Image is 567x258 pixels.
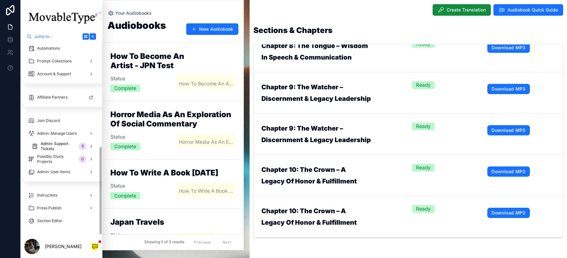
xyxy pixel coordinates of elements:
span: Jump to... [34,34,80,39]
a: Possibly Stuck Projects0 [24,153,99,165]
a: Admin: User Items [24,166,99,178]
p: [PERSON_NAME] [45,242,82,250]
a: Japan Travels [177,232,214,246]
a: Download MP3 [487,43,530,53]
div: Ready [416,123,431,130]
h3: Chapter 10: The Crown – A Legacy of Honor & Fulfillment [261,164,404,187]
a: Chapter 8: The Tongue – Wisdom in Speech & CommunicationReadyDownload MP3 [254,31,563,72]
a: Chapter 10: The Crown – A Legacy of Honor & FulfillmentReadyDownload MP3 [254,155,563,196]
span: Section Editor [37,218,62,223]
a: Horror Media as an exploration of Social CommentaryStatusCompleteHorror Media as an exploration o... [103,101,244,159]
h2: Sections & Chapters [253,26,332,35]
a: Account & Support [24,68,99,80]
h2: Horror Media as an exploration of Social Commentary [110,110,236,129]
a: Horror Media as an exploration of Social Commentary [177,134,236,148]
h2: Japan Travels [110,218,236,227]
span: Your Audiobooks [115,10,152,16]
div: 5 [79,142,86,150]
a: Download MP3 [487,208,530,218]
a: Join Discord [24,115,99,126]
a: Prompt Collections [24,55,99,67]
h3: Chapter 9: The Watcher – Discernment & Legacy Leadership [261,123,404,146]
button: New Audiobook [186,23,238,35]
a: How to become an Artist - JPN TestStatusCompleteHow to become an Artist - JPN Test [103,43,244,101]
h3: Chapter 9: The Watcher – Discernment & Legacy Leadership [261,81,404,104]
a: Admin: Support Tickets5 [28,141,99,152]
h2: How to become an Artist - JPN Test [110,52,236,70]
div: Complete [114,85,136,92]
h3: Chapter 10: The Crown – A Legacy of Honor & Fulfillment [261,205,404,228]
a: How to become an Artist - JPN Test [177,76,236,89]
span: How to become an Artist - JPN Test [179,80,234,87]
div: Ready [416,164,431,171]
a: Chapter 9: The Watcher – Discernment & Legacy LeadershipReadyDownload MP3 [254,72,563,114]
div: Complete [114,192,136,199]
span: Join Discord [37,118,60,123]
span: Instructlets [37,193,57,198]
a: Instructlets [24,189,99,201]
span: Showing 5 of 5 results [144,240,184,245]
img: App logo [24,8,99,28]
a: Download MP3 [487,166,530,177]
a: How to Write a Book [DATE] [177,183,236,197]
a: Download MP3 [487,125,530,135]
a: How to Write a Book [DATE]StatusCompleteHow to Write a Book [DATE] [103,159,244,208]
div: scrollable content [20,42,102,235]
span: Account & Support [37,71,71,77]
span: Horror Media as an exploration of Social Commentary [179,138,234,146]
a: Chapter 9: The Watcher – Discernment & Legacy LeadershipReadyDownload MP3 [254,114,563,155]
button: Jump to...K [24,31,99,42]
a: Affiliate Partners [24,92,99,103]
span: Status [110,183,169,189]
a: Section Editor [24,215,99,227]
a: Press Publish [24,202,99,214]
h1: Audiobooks [108,20,166,31]
span: K [90,34,95,39]
span: Audiobook Quick Guide [507,7,558,13]
div: Ready [416,81,431,89]
span: Admin: Manage Users [37,131,77,136]
a: Admin: Manage Users [24,128,99,139]
button: Create Translation [433,4,491,16]
a: Automations [24,43,99,54]
div: Complete [114,143,136,150]
a: Download MP3 [487,84,530,94]
span: Affiliate Partners [37,95,68,100]
span: How to Write a Book [DATE] [179,187,234,195]
a: Japan TravelsStatusErrorJapan Travels [103,209,244,258]
span: Admin: Support Tickets [41,141,76,151]
div: 0 [79,155,86,163]
button: Audiobook Quick Guide [493,4,563,16]
a: Your Audiobooks [108,10,152,16]
h2: How to Write a Book [DATE] [110,168,236,178]
span: Status [110,134,169,141]
span: Possibly Stuck Projects [37,154,76,164]
h3: Chapter 8: The Tongue – Wisdom in Speech & Communication [261,40,404,63]
div: Ready [416,205,431,213]
span: Status [110,232,169,239]
a: Chapter 10: The Crown – A Legacy of Honor & FulfillmentReadyDownload MP3 [254,196,563,237]
span: Status [110,76,169,82]
span: Prompt Collections [37,59,72,64]
span: Automations [37,46,60,51]
span: Create Translation [447,7,486,13]
span: Admin: User Items [37,169,70,174]
span: Press Publish [37,206,61,211]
